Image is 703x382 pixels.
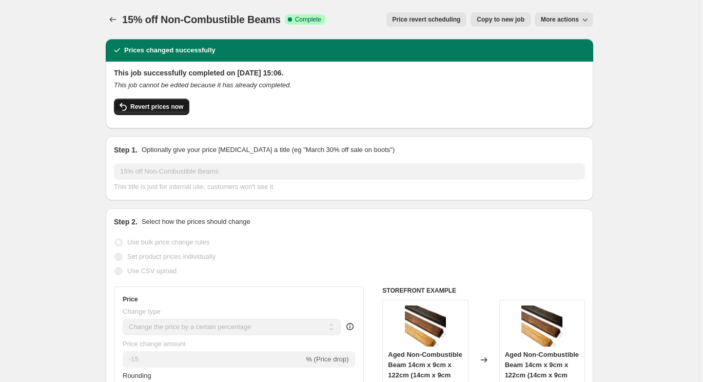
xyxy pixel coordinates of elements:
[471,12,531,27] button: Copy to new job
[123,372,151,379] span: Rounding
[142,145,395,155] p: Optionally give your price [MEDICAL_DATA] a title (eg "March 30% off sale on boots")
[521,305,562,347] img: non-combustible-beam-01_80x.jpg
[114,163,585,180] input: 30% off holiday sale
[123,340,186,348] span: Price change amount
[393,15,461,24] span: Price revert scheduling
[127,238,209,246] span: Use bulk price change rules
[382,286,585,295] h6: STOREFRONT EXAMPLE
[122,14,281,25] span: 15% off Non-Combustible Beams
[535,12,593,27] button: More actions
[114,183,273,190] span: This title is just for internal use, customers won't see it
[127,253,216,260] span: Set product prices individually
[123,295,138,303] h3: Price
[295,15,321,24] span: Complete
[114,81,291,89] i: This job cannot be edited because it has already completed.
[345,321,355,332] div: help
[123,308,161,315] span: Change type
[541,15,579,24] span: More actions
[306,355,348,363] span: % (Price drop)
[130,103,183,111] span: Revert prices now
[477,15,524,24] span: Copy to new job
[124,45,216,55] h2: Prices changed successfully
[386,12,467,27] button: Price revert scheduling
[127,267,177,275] span: Use CSV upload
[114,145,138,155] h2: Step 1.
[106,12,120,27] button: Price change jobs
[123,351,304,368] input: -15
[114,68,585,78] h2: This job successfully completed on [DATE] 15:06.
[114,217,138,227] h2: Step 2.
[405,305,446,347] img: non-combustible-beam-01_80x.jpg
[142,217,250,227] p: Select how the prices should change
[114,99,189,115] button: Revert prices now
